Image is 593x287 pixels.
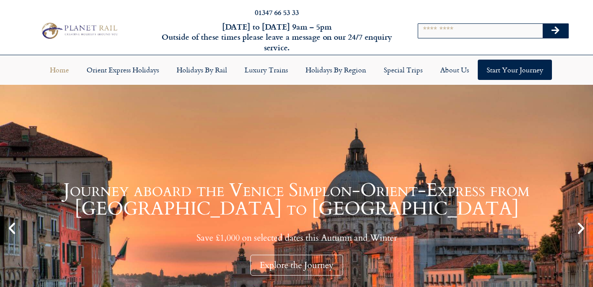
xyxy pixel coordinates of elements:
[4,60,589,80] nav: Menu
[375,60,431,80] a: Special Trips
[78,60,168,80] a: Orient Express Holidays
[574,221,589,236] div: Next slide
[168,60,236,80] a: Holidays by Rail
[478,60,552,80] a: Start your Journey
[4,221,19,236] div: Previous slide
[431,60,478,80] a: About Us
[236,60,297,80] a: Luxury Trains
[41,60,78,80] a: Home
[38,21,119,41] img: Planet Rail Train Holidays Logo
[543,24,568,38] button: Search
[250,255,343,276] div: Explore the Journey
[22,232,571,243] p: Save £1,000 on selected dates this Autumn and Winter
[255,7,299,17] a: 01347 66 53 33
[297,60,375,80] a: Holidays by Region
[160,22,393,53] h6: [DATE] to [DATE] 9am – 5pm Outside of these times please leave a message on our 24/7 enquiry serv...
[22,181,571,218] h1: Journey aboard the Venice Simplon-Orient-Express from [GEOGRAPHIC_DATA] to [GEOGRAPHIC_DATA]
